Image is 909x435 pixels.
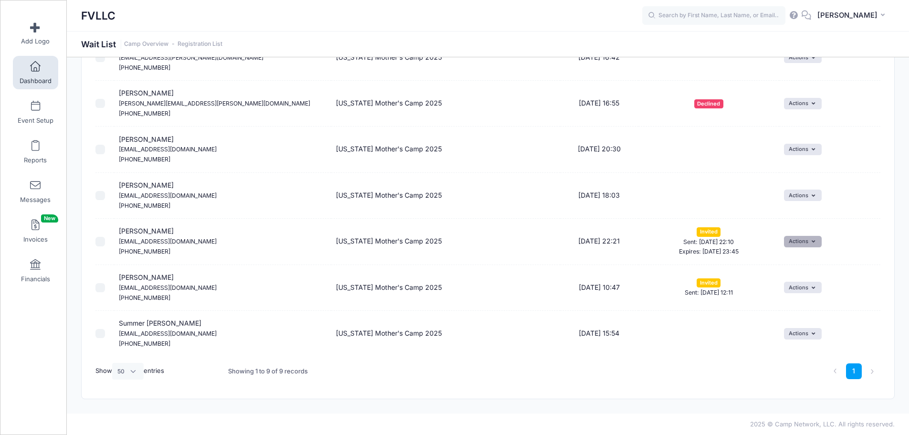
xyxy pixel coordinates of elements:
input: Search by First Name, Last Name, or Email... [642,6,785,25]
td: [US_STATE] Mother's Camp 2025 [331,219,560,265]
a: Financials [13,254,58,287]
h1: FVLLC [81,5,115,27]
button: Actions [784,190,822,201]
span: Add Logo [21,37,50,45]
a: 1 [846,363,862,379]
select: Showentries [112,363,144,379]
td: [DATE] 15:54 [560,311,638,356]
small: [EMAIL_ADDRESS][DOMAIN_NAME] [119,146,217,153]
small: Sent: [DATE] 22:10 [683,238,734,245]
small: [PERSON_NAME][EMAIL_ADDRESS][PERSON_NAME][DOMAIN_NAME] [119,100,310,107]
td: [US_STATE] Mother's Camp 2025 [331,265,560,311]
td: [DATE] 10:47 [560,265,638,311]
small: [EMAIL_ADDRESS][DOMAIN_NAME] [119,238,217,245]
span: [PERSON_NAME] [119,43,263,71]
span: [PERSON_NAME] [119,135,217,163]
a: Event Setup [13,95,58,129]
td: [US_STATE] Mother's Camp 2025 [331,173,560,219]
small: Sent: [DATE] 12:11 [685,289,733,296]
span: [PERSON_NAME] [119,273,217,301]
td: [DATE] 16:55 [560,81,638,127]
a: Reports [13,135,58,169]
small: [PHONE_NUMBER] [119,202,170,209]
small: [EMAIL_ADDRESS][DOMAIN_NAME] [119,284,217,291]
td: [DATE] 16:42 [560,35,638,81]
span: Financials [21,275,50,283]
small: [EMAIL_ADDRESS][PERSON_NAME][DOMAIN_NAME] [119,54,263,61]
button: [PERSON_NAME] [811,5,895,27]
button: Actions [784,98,822,109]
span: Invited [697,278,721,287]
small: Expires: [DATE] 23:45 [679,248,739,255]
span: New [41,214,58,223]
button: Actions [784,144,822,155]
td: [DATE] 18:03 [560,173,638,219]
span: [PERSON_NAME] [119,89,310,117]
a: Add Logo [13,16,58,50]
span: [PERSON_NAME] [119,181,217,209]
span: 2025 © Camp Network, LLC. All rights reserved. [750,420,895,428]
button: Actions [784,282,822,293]
button: Actions [784,236,822,247]
td: [DATE] 20:30 [560,127,638,172]
span: Event Setup [18,117,53,125]
button: Actions [784,328,822,340]
td: [US_STATE] Mother's Camp 2025 [331,35,560,81]
td: [DATE] 22:21 [560,219,638,265]
div: Showing 1 to 9 of 9 records [228,361,308,382]
a: Camp Overview [124,41,168,48]
small: [PHONE_NUMBER] [119,156,170,163]
small: [EMAIL_ADDRESS][DOMAIN_NAME] [119,192,217,199]
span: Declined [694,99,723,108]
td: [US_STATE] Mother's Camp 2025 [331,127,560,172]
h1: Wait List [81,39,222,49]
a: Dashboard [13,56,58,89]
span: Invited [697,227,721,236]
small: [EMAIL_ADDRESS][DOMAIN_NAME] [119,330,217,337]
small: [PHONE_NUMBER] [119,64,170,71]
small: [PHONE_NUMBER] [119,248,170,255]
label: Show entries [95,363,164,379]
small: [PHONE_NUMBER] [119,110,170,117]
a: InvoicesNew [13,214,58,248]
span: [PERSON_NAME] [119,227,217,255]
span: Reports [24,156,47,164]
span: Summer [PERSON_NAME] [119,319,217,347]
button: Actions [784,52,822,63]
small: [PHONE_NUMBER] [119,294,170,301]
td: [US_STATE] Mother's Camp 2025 [331,81,560,127]
small: [PHONE_NUMBER] [119,340,170,347]
a: Registration List [178,41,222,48]
span: Dashboard [20,77,52,85]
span: Invoices [23,235,48,244]
a: Messages [13,175,58,208]
td: [US_STATE] Mother's Camp 2025 [331,311,560,356]
span: [PERSON_NAME] [817,10,878,21]
span: Messages [20,196,51,204]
